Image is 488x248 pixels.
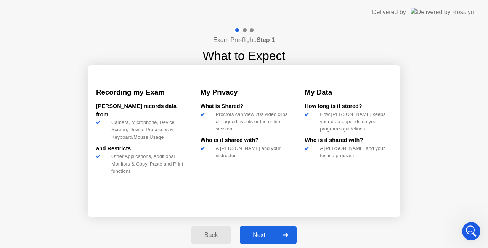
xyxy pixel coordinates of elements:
[15,67,137,93] p: How can I assist you?
[203,47,286,65] h1: What to Expect
[96,145,183,153] div: and Restricts
[16,121,31,136] img: Profile image for Ishaq
[11,150,141,165] button: Search for help
[108,119,183,141] div: Camera, Microphone, Device Screen, Device Processes & Keyboard/Mouse Usage
[201,87,288,98] h3: My Privacy
[16,154,62,162] span: Search for help
[411,8,474,16] img: Delivered by Rosalyn
[242,232,276,238] div: Next
[372,8,406,17] div: Delivered by
[120,12,135,27] div: Profile image for Tabasum
[213,111,288,133] div: Proctors can view 20s video clips of flagged events or the entire session
[91,12,106,27] img: Profile image for MUSAWER
[317,145,392,159] div: A [PERSON_NAME] and your testing program
[102,178,152,208] button: Help
[191,226,231,244] button: Back
[50,128,73,136] div: • 2m ago
[8,114,144,142] div: Profile image for IshaqstillIshaq•2m ago
[305,136,392,145] div: Who is it shared with?
[213,35,275,45] h4: Exam Pre-flight:
[34,128,48,136] div: Ishaq
[63,197,90,202] span: Messages
[34,121,43,127] span: still
[462,222,480,240] iframe: Intercom live chat
[305,102,392,111] div: How long is it stored?
[96,102,183,119] div: [PERSON_NAME] records data from
[121,197,133,202] span: Help
[305,87,392,98] h3: My Data
[11,168,141,182] div: Closing Applications (Windows)
[15,54,137,67] p: Hi jahar 👋
[240,226,297,244] button: Next
[194,232,228,238] div: Back
[16,109,137,117] div: Recent message
[213,145,288,159] div: A [PERSON_NAME] and your instructor
[16,171,128,179] div: Closing Applications (Windows)
[15,14,69,27] img: logo
[201,136,288,145] div: Who is it shared with?
[17,197,34,202] span: Home
[105,12,120,27] img: Profile image for Ishaq
[317,111,392,133] div: How [PERSON_NAME] keeps your data depends on your program’s guidelines.
[96,87,183,98] h3: Recording my Exam
[108,153,183,175] div: Other Applications, Additional Monitors & Copy, Paste and Print functions
[8,103,145,143] div: Recent messageProfile image for IshaqstillIshaq•2m ago
[201,102,288,111] div: What is Shared?
[51,178,101,208] button: Messages
[257,37,275,43] b: Step 1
